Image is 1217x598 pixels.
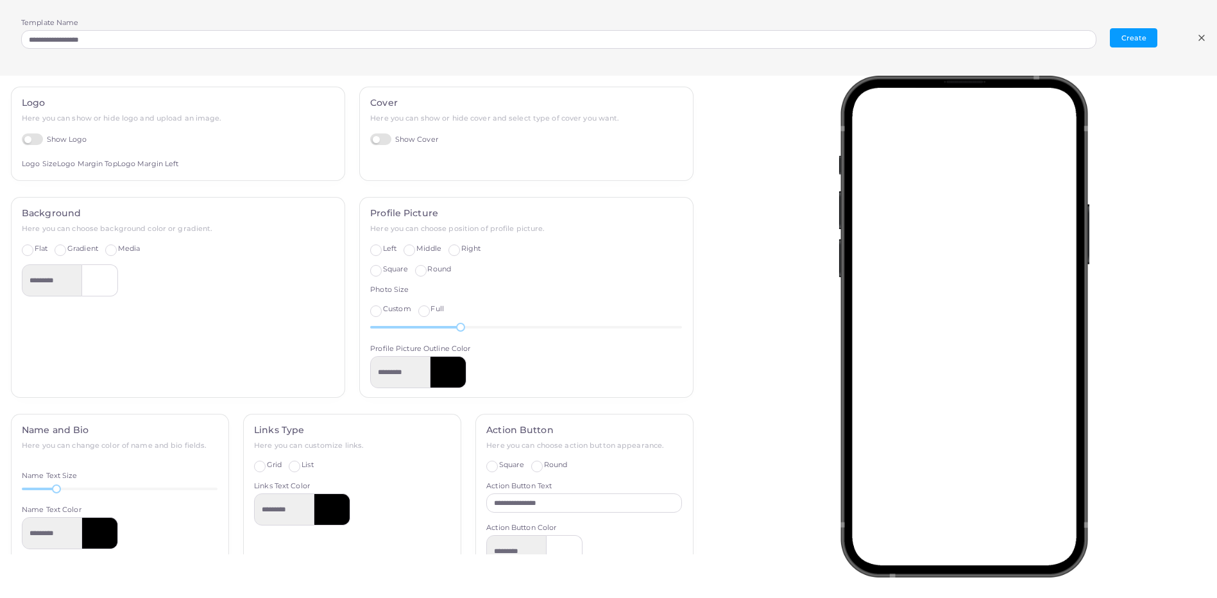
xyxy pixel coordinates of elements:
span: Left [383,244,396,253]
span: Round [544,460,568,469]
label: Logo Margin Top [57,159,117,169]
label: Logo Size [22,159,57,169]
label: Action Button Text [486,481,552,491]
h4: Cover [370,98,682,108]
h4: Name and Bio [22,425,217,436]
label: Logo Margin Left [117,159,179,169]
h4: Profile Picture [370,208,682,219]
span: Gradient [67,244,98,253]
h4: Logo [22,98,334,108]
h6: Here you can customize links. [254,441,450,450]
span: Media [118,244,140,253]
span: Square [499,460,524,469]
label: Name Text Color [22,505,81,515]
span: Custom [383,304,411,313]
h4: Background [22,208,334,219]
h6: Here you can choose action button appearance. [486,441,682,450]
label: Template Name [21,18,78,28]
span: Round [427,264,451,273]
span: List [302,460,313,469]
h6: Here you can choose background color or gradient. [22,225,334,233]
label: Show Cover [370,133,438,146]
span: Grid [267,460,282,469]
label: Name Text Size [22,471,78,481]
span: Right [461,244,481,253]
h4: Links Type [254,425,450,436]
button: Create [1110,28,1157,47]
span: Middle [416,244,441,253]
h6: Here you can show or hide cover and select type of cover you want. [370,114,682,123]
label: Links Text Color [254,481,310,491]
h6: Here you can change color of name and bio fields. [22,441,217,450]
label: Show Logo [22,133,87,146]
span: Flat [35,244,47,253]
label: Profile Picture Outline Color [370,344,470,354]
label: Action Button Color [486,523,556,533]
label: Photo Size [370,285,409,295]
span: Square [383,264,408,273]
h4: Action Button [486,425,682,436]
span: Full [430,304,443,313]
h6: Here you can show or hide logo and upload an image. [22,114,334,123]
h6: Here you can choose position of profile picture. [370,225,682,233]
